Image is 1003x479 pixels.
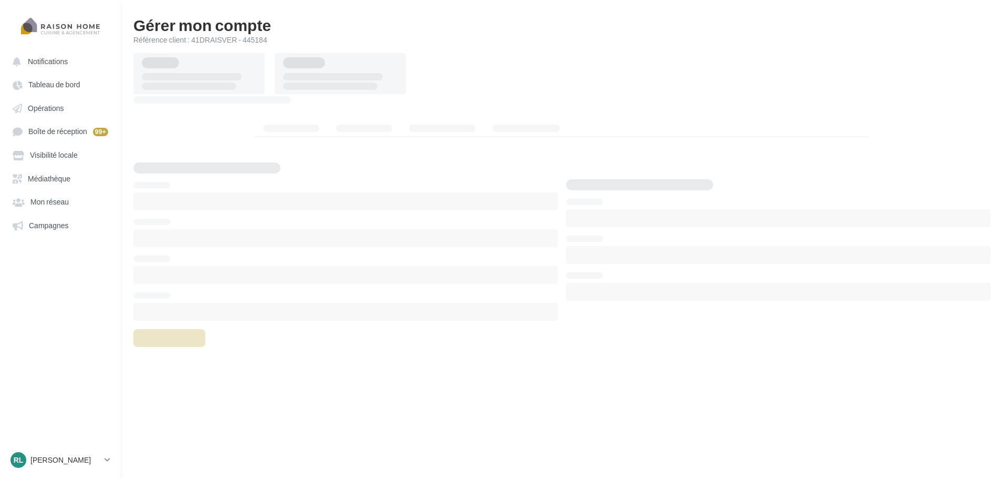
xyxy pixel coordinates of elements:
[133,17,990,33] h1: Gérer mon compte
[28,174,70,183] span: Médiathèque
[6,145,114,164] a: Visibilité locale
[28,104,64,113] span: Opérations
[6,75,114,94] a: Tableau de bord
[30,151,78,160] span: Visibilité locale
[133,35,990,45] div: Référence client : 41DRAISVER - 445184
[6,52,110,70] button: Notifications
[6,192,114,211] a: Mon réseau
[28,57,68,66] span: Notifications
[14,455,24,465] span: RL
[6,98,114,117] a: Opérations
[8,450,112,470] a: RL [PERSON_NAME]
[30,455,100,465] p: [PERSON_NAME]
[28,80,80,89] span: Tableau de bord
[29,221,69,230] span: Campagnes
[28,127,87,136] span: Boîte de réception
[6,121,114,141] a: Boîte de réception 99+
[30,198,69,207] span: Mon réseau
[93,128,108,136] div: 99+
[6,216,114,235] a: Campagnes
[6,169,114,188] a: Médiathèque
